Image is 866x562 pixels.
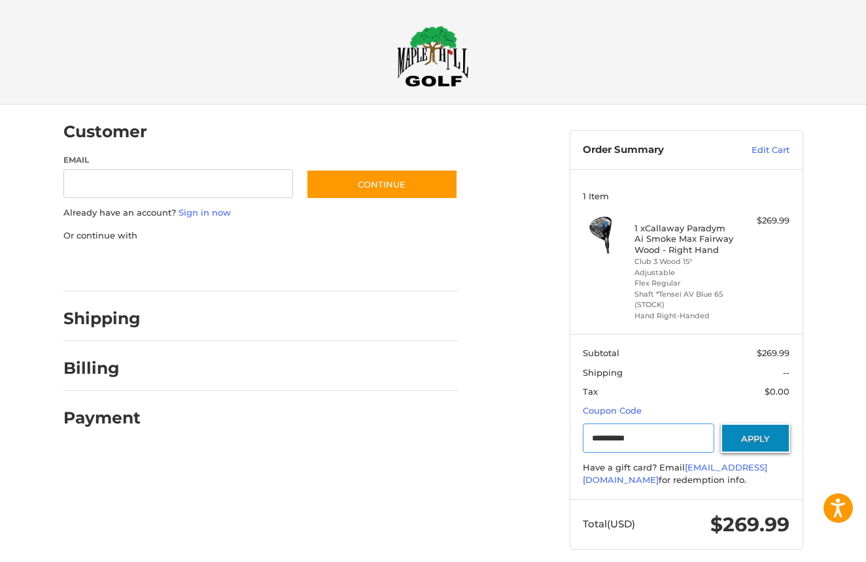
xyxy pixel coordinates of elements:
[63,122,147,142] h2: Customer
[583,386,598,397] span: Tax
[723,144,789,157] a: Edit Cart
[63,358,140,378] h2: Billing
[63,408,141,428] h2: Payment
[306,169,458,199] button: Continue
[397,25,469,87] img: Maple Hill Golf
[634,256,735,278] li: Club 3 Wood 15° Adjustable
[783,367,789,378] span: --
[583,405,642,416] a: Coupon Code
[170,255,268,278] iframe: PayPal-paylater
[634,310,735,322] li: Hand Right-Handed
[757,348,789,358] span: $269.99
[583,191,789,201] h3: 1 Item
[63,229,458,242] p: Or continue with
[59,255,157,278] iframe: PayPal-paypal
[710,512,789,537] span: $269.99
[583,423,714,453] input: Gift Certificate or Coupon Code
[634,223,735,255] h4: 1 x Callaway Paradym Ai Smoke Max Fairway Wood - Right Hand
[583,144,723,157] h3: Order Summary
[738,214,789,227] div: $269.99
[583,367,623,378] span: Shipping
[634,278,735,289] li: Flex Regular
[583,518,635,530] span: Total (USD)
[583,461,789,487] div: Have a gift card? Email for redemption info.
[63,154,294,166] label: Email
[281,255,379,278] iframe: PayPal-venmo
[583,348,619,358] span: Subtotal
[721,423,790,453] button: Apply
[63,207,458,220] p: Already have an account?
[179,207,231,218] a: Sign in now
[63,308,141,329] h2: Shipping
[765,386,789,397] span: $0.00
[634,289,735,310] li: Shaft *Tensei AV Blue 65 (STOCK)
